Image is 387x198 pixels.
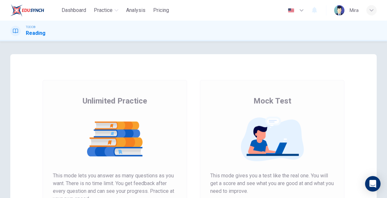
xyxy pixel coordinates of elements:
[153,6,169,14] span: Pricing
[91,5,121,16] button: Practice
[26,29,45,37] h1: Reading
[10,4,44,17] img: EduSynch logo
[10,4,59,17] a: EduSynch logo
[365,176,381,192] div: Open Intercom Messenger
[126,6,145,14] span: Analysis
[94,6,113,14] span: Practice
[62,6,86,14] span: Dashboard
[334,5,344,15] img: Profile picture
[26,25,35,29] span: TOEIC®
[151,5,172,16] button: Pricing
[253,96,291,106] span: Mock Test
[124,5,148,16] button: Analysis
[287,8,295,13] img: en
[59,5,89,16] button: Dashboard
[83,96,147,106] span: Unlimited Practice
[350,6,359,14] div: Mira
[210,172,334,195] span: This mode gives you a test like the real one. You will get a score and see what you are good at a...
